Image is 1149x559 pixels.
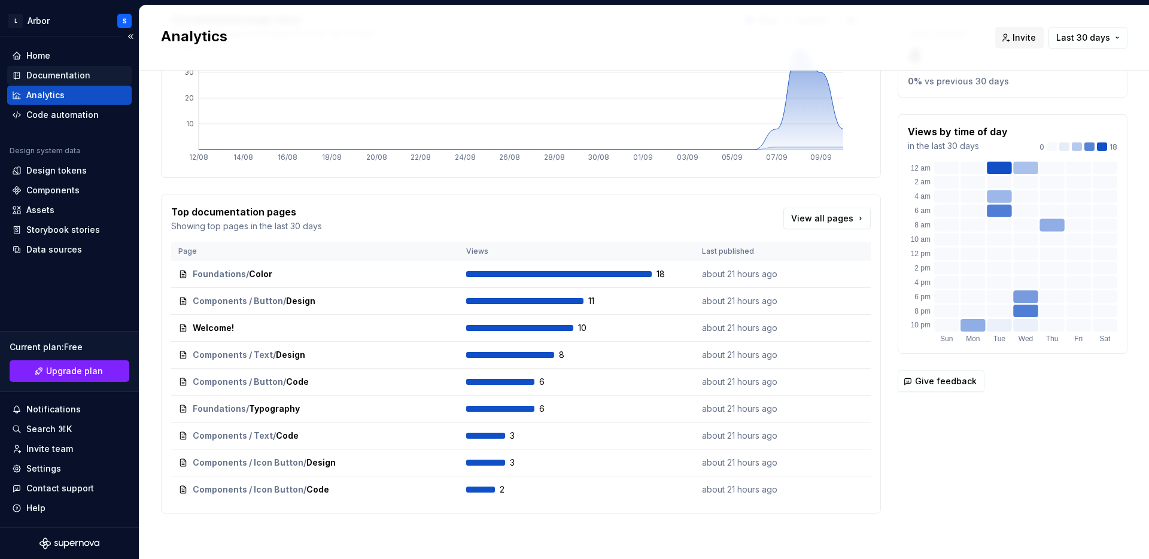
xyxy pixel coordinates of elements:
[925,75,1009,87] p: vs previous 30 days
[914,192,931,200] text: 4 am
[122,28,139,45] button: Collapse sidebar
[8,14,23,28] div: L
[193,376,283,388] span: Components / Button
[914,293,931,301] text: 6 pm
[303,457,306,469] span: /
[1048,27,1127,48] button: Last 30 days
[193,430,273,442] span: Components / Text
[677,153,698,162] tspan: 03/09
[193,484,303,496] span: Components / Icon Button
[283,376,286,388] span: /
[26,50,50,62] div: Home
[908,75,922,87] p: 0 %
[7,499,132,518] button: Help
[911,235,931,244] text: 10 am
[702,457,792,469] p: about 21 hours ago
[10,360,129,382] a: Upgrade plan
[233,153,253,162] tspan: 14/08
[26,482,94,494] div: Contact support
[193,457,303,469] span: Components / Icon Button
[911,250,931,258] text: 12 pm
[7,459,132,478] a: Settings
[171,205,322,219] p: Top documentation pages
[184,68,194,77] tspan: 30
[7,46,132,65] a: Home
[7,181,132,200] a: Components
[1099,335,1111,343] text: Sat
[702,403,792,415] p: about 21 hours ago
[702,430,792,442] p: about 21 hours ago
[286,295,315,307] span: Design
[7,439,132,458] a: Invite team
[766,153,788,162] tspan: 07/09
[544,153,565,162] tspan: 28/08
[322,153,342,162] tspan: 18/08
[702,484,792,496] p: about 21 hours ago
[249,403,300,415] span: Typography
[702,349,792,361] p: about 21 hours ago
[914,278,931,287] text: 4 pm
[539,403,570,415] span: 6
[911,164,931,172] text: 12 am
[246,268,249,280] span: /
[26,165,87,177] div: Design tokens
[7,86,132,105] a: Analytics
[695,242,799,261] th: Last published
[26,502,45,514] div: Help
[193,403,246,415] span: Foundations
[276,430,299,442] span: Code
[26,69,90,81] div: Documentation
[273,430,276,442] span: /
[26,109,99,121] div: Code automation
[810,153,832,162] tspan: 09/09
[411,153,431,162] tspan: 22/08
[459,242,695,261] th: Views
[26,89,65,101] div: Analytics
[7,240,132,259] a: Data sources
[123,16,127,26] div: S
[273,349,276,361] span: /
[1039,142,1117,152] div: 18
[7,420,132,439] button: Search ⌘K
[7,161,132,180] a: Design tokens
[26,403,81,415] div: Notifications
[914,221,931,229] text: 8 am
[510,457,541,469] span: 3
[993,335,1006,343] text: Tue
[914,206,931,215] text: 6 am
[193,268,246,280] span: Foundations
[171,242,459,261] th: Page
[940,335,953,343] text: Sun
[7,220,132,239] a: Storybook stories
[186,119,194,128] tspan: 10
[1039,142,1044,152] p: 0
[26,224,100,236] div: Storybook stories
[455,153,476,162] tspan: 24/08
[193,295,283,307] span: Components / Button
[915,375,977,387] span: Give feedback
[46,365,103,377] span: Upgrade plan
[914,178,931,186] text: 2 am
[908,140,1008,152] p: in the last 30 days
[306,457,336,469] span: Design
[366,153,387,162] tspan: 20/08
[1056,32,1110,44] span: Last 30 days
[26,204,54,216] div: Assets
[578,322,609,334] span: 10
[246,403,249,415] span: /
[26,423,72,435] div: Search ⌘K
[633,153,653,162] tspan: 01/09
[28,15,50,27] div: Arbor
[722,153,743,162] tspan: 05/09
[702,268,792,280] p: about 21 hours ago
[1013,32,1036,44] span: Invite
[7,200,132,220] a: Assets
[303,484,306,496] span: /
[286,376,309,388] span: Code
[10,341,129,353] div: Current plan : Free
[39,537,99,549] a: Supernova Logo
[559,349,590,361] span: 8
[185,93,194,102] tspan: 20
[276,349,305,361] span: Design
[7,105,132,124] a: Code automation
